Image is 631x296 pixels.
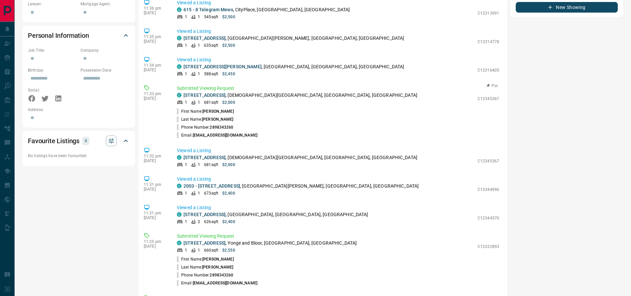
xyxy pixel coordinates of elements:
p: 1 [198,247,200,253]
p: , [GEOGRAPHIC_DATA][PERSON_NAME], [GEOGRAPHIC_DATA], [GEOGRAPHIC_DATA] [184,35,404,42]
div: condos.ca [177,155,182,160]
p: 1 [185,219,187,225]
span: [EMAIL_ADDRESS][DOMAIN_NAME] [193,281,257,285]
p: C12316405 [478,67,499,73]
span: 2898343260 [210,273,233,277]
p: 1 [198,71,200,77]
p: Last Name: [177,116,234,122]
p: , [GEOGRAPHIC_DATA], [GEOGRAPHIC_DATA], [GEOGRAPHIC_DATA] [184,63,404,70]
span: [PERSON_NAME] [202,257,234,262]
span: [PERSON_NAME] [202,265,233,269]
p: C12344570 [478,215,499,221]
p: [DATE] [144,244,167,249]
p: [DATE] [144,39,167,44]
p: First Name: [177,108,234,114]
p: $2,000 [222,162,235,168]
p: Company: [80,47,130,53]
a: [STREET_ADDRESS] [184,240,226,246]
div: Personal Information [28,28,130,43]
p: Address: [28,107,130,113]
p: Viewed a Listing [177,56,499,63]
p: First Name: [177,256,234,262]
p: [DATE] [144,68,167,72]
p: Submitted Viewing Request [177,85,499,92]
button: New Showing [516,2,618,13]
p: [DATE] [144,96,167,101]
p: Phone Number: [177,272,234,278]
p: [DATE] [144,158,167,163]
p: 1 [198,14,200,20]
p: 660 sqft [204,247,218,253]
a: 2003 - [STREET_ADDRESS] [184,183,240,189]
p: C12332893 [478,244,499,250]
p: C12345367 [478,96,499,102]
p: 1 [198,99,200,105]
p: 1 [185,42,187,48]
p: , [GEOGRAPHIC_DATA], [GEOGRAPHIC_DATA], [GEOGRAPHIC_DATA] [184,211,368,218]
p: 0 [84,137,87,145]
p: Viewed a Listing [177,204,499,211]
p: Lawyer: [28,1,77,7]
p: C12345367 [478,158,499,164]
p: Viewed a Listing [177,176,499,183]
p: $2,500 [222,42,235,48]
span: [EMAIL_ADDRESS][DOMAIN_NAME] [193,133,257,138]
p: 545 sqft [204,14,218,20]
p: , [DEMOGRAPHIC_DATA][GEOGRAPHIC_DATA], [GEOGRAPHIC_DATA], [GEOGRAPHIC_DATA] [184,92,417,99]
p: 2 [198,219,200,225]
p: $2,550 [222,247,235,253]
p: 681 sqft [204,99,218,105]
div: condos.ca [177,64,182,69]
div: condos.ca [177,184,182,188]
div: condos.ca [177,93,182,97]
h2: Personal Information [28,30,89,41]
p: Last Name: [177,264,234,270]
p: 1 [185,247,187,253]
div: condos.ca [177,7,182,12]
span: [PERSON_NAME] [202,117,233,122]
p: 1 [185,71,187,77]
div: condos.ca [177,212,182,217]
p: 681 sqft [204,162,218,168]
p: Mortgage Agent: [80,1,130,7]
p: , Yonge and Bloor, [GEOGRAPHIC_DATA], [GEOGRAPHIC_DATA] [184,240,357,247]
p: 1 [198,162,200,168]
p: 1 [198,42,200,48]
a: [STREET_ADDRESS][PERSON_NAME] [184,64,262,69]
a: [STREET_ADDRESS] [184,155,226,160]
p: No listings have been favourited [28,153,130,159]
p: [DATE] [144,11,167,15]
div: Favourite Listings0 [28,133,130,149]
p: 1 [198,190,200,196]
p: Job Title: [28,47,77,53]
h2: Favourite Listings [28,136,79,146]
p: 1 [185,190,187,196]
p: 11:32 pm [144,154,167,158]
div: condos.ca [177,36,182,40]
p: 635 sqft [204,42,218,48]
p: 1 [185,99,187,105]
p: Email: [177,280,257,286]
p: $2,400 [222,190,235,196]
p: 11:36 pm [144,6,167,11]
p: C12314778 [478,39,499,45]
p: $2,400 [222,219,235,225]
p: Submitted Viewing Request [177,233,499,240]
p: 588 sqft [204,71,218,77]
div: condos.ca [177,241,182,245]
p: 11:35 pm [144,34,167,39]
p: 11:34 pm [144,63,167,68]
p: 11:31 pm [144,182,167,187]
p: Phone Number: [177,124,234,130]
p: , CityPlace, [GEOGRAPHIC_DATA], [GEOGRAPHIC_DATA] [184,6,350,13]
span: [PERSON_NAME] [202,109,234,114]
a: [STREET_ADDRESS] [184,212,226,217]
p: C12313991 [478,10,499,16]
p: $2,450 [222,71,235,77]
p: 1 [185,162,187,168]
p: 11:33 pm [144,91,167,96]
p: $2,500 [222,14,235,20]
p: 11:25 pm [144,239,167,244]
p: 673 sqft [204,190,218,196]
p: $2,000 [222,99,235,105]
